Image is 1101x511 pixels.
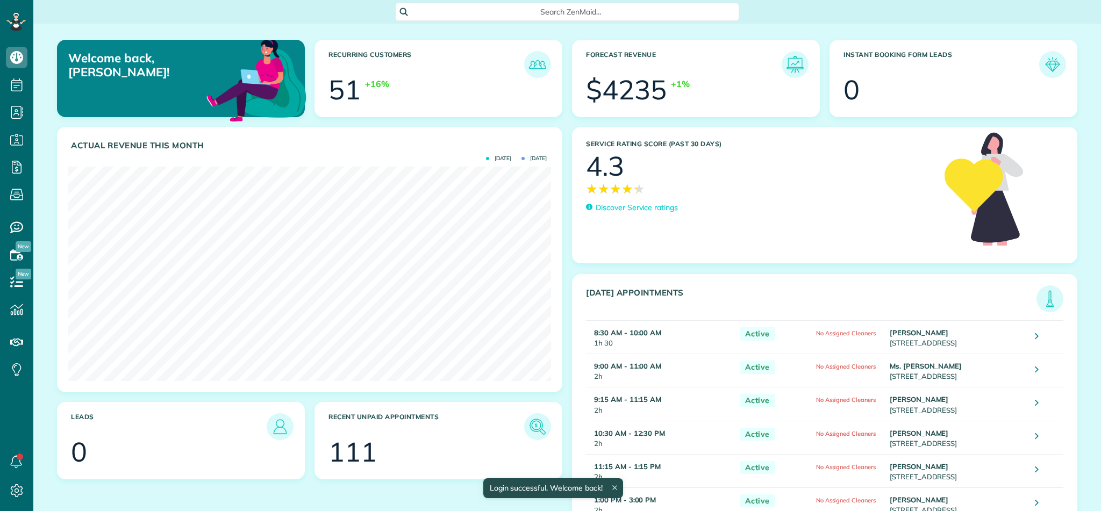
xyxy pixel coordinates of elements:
[586,202,678,213] a: Discover Service ratings
[365,78,389,90] div: +16%
[204,27,309,132] img: dashboard_welcome-42a62b7d889689a78055ac9021e634bf52bae3f8056760290aed330b23ab8690.png
[633,179,645,198] span: ★
[594,462,661,471] strong: 11:15 AM - 1:15 PM
[784,54,806,75] img: icon_forecast_revenue-8c13a41c7ed35a8dcfafea3cbb826a0462acb37728057bba2d056411b612bbbe.png
[71,413,267,440] h3: Leads
[269,416,291,437] img: icon_leads-1bed01f49abd5b7fead27621c3d59655bb73ed531f8eeb49469d10e621d6b896.png
[527,416,548,437] img: icon_unpaid_appointments-47b8ce3997adf2238b356f14209ab4cced10bd1f174958f3ca8f1d0dd7fffeee.png
[890,328,949,337] strong: [PERSON_NAME]
[740,361,775,374] span: Active
[1039,288,1061,310] img: icon_todays_appointments-901f7ab196bb0bea1936b74009e4eb5ffbc2d2711fa7634e0d609ed5ef32b18b.png
[887,354,1027,387] td: [STREET_ADDRESS]
[887,454,1027,487] td: [STREET_ADDRESS]
[816,496,876,504] span: No Assigned Cleaners
[328,413,524,440] h3: Recent unpaid appointments
[594,362,661,370] strong: 9:00 AM - 11:00 AM
[328,51,524,78] h3: Recurring Customers
[890,462,949,471] strong: [PERSON_NAME]
[621,179,633,198] span: ★
[483,478,623,498] div: Login successful. Welcome back!
[328,76,361,103] div: 51
[594,495,656,504] strong: 1:00 PM - 3:00 PM
[586,140,934,148] h3: Service Rating score (past 30 days)
[594,328,661,337] strong: 8:30 AM - 10:00 AM
[740,327,775,341] span: Active
[740,461,775,474] span: Active
[887,421,1027,454] td: [STREET_ADDRESS]
[843,76,860,103] div: 0
[594,395,661,404] strong: 9:15 AM - 11:15 AM
[671,78,690,90] div: +1%
[16,241,31,252] span: New
[740,394,775,407] span: Active
[816,430,876,437] span: No Assigned Cleaners
[586,454,734,487] td: 2h
[890,429,949,437] strong: [PERSON_NAME]
[1042,54,1063,75] img: icon_form_leads-04211a6a04a5b2264e4ee56bc0799ec3eb69b7e499cbb523a139df1d13a81ae0.png
[16,269,31,279] span: New
[521,156,547,161] span: [DATE]
[740,428,775,441] span: Active
[890,362,962,370] strong: Ms. [PERSON_NAME]
[486,156,511,161] span: [DATE]
[887,387,1027,421] td: [STREET_ADDRESS]
[890,395,949,404] strong: [PERSON_NAME]
[586,387,734,421] td: 2h
[586,51,782,78] h3: Forecast Revenue
[596,202,678,213] p: Discover Service ratings
[586,179,598,198] span: ★
[586,288,1036,312] h3: [DATE] Appointments
[71,438,87,465] div: 0
[527,54,548,75] img: icon_recurring_customers-cf858462ba22bcd05b5a5880d41d6543d210077de5bb9ebc9590e49fd87d84ed.png
[586,321,734,354] td: 1h 30
[71,141,551,150] h3: Actual Revenue this month
[594,429,665,437] strong: 10:30 AM - 12:30 PM
[68,51,226,80] p: Welcome back, [PERSON_NAME]!
[843,51,1039,78] h3: Instant Booking Form Leads
[328,438,377,465] div: 111
[586,76,667,103] div: $4235
[816,329,876,337] span: No Assigned Cleaners
[890,495,949,504] strong: [PERSON_NAME]
[816,396,876,404] span: No Assigned Cleaners
[598,179,610,198] span: ★
[586,354,734,387] td: 2h
[586,153,624,179] div: 4.3
[887,321,1027,354] td: [STREET_ADDRESS]
[816,363,876,370] span: No Assigned Cleaners
[816,463,876,471] span: No Assigned Cleaners
[586,421,734,454] td: 2h
[740,494,775,508] span: Active
[610,179,621,198] span: ★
